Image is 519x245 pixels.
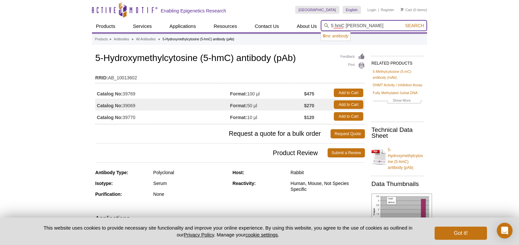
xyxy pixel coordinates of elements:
strong: Catalog No: [97,91,123,97]
input: Keyword, Cat. No. [321,20,427,31]
li: (0 items) [401,6,427,14]
a: Add to Cart [334,100,363,109]
strong: Reactivity: [233,181,256,186]
h2: RELATED PRODUCTS [371,56,424,68]
a: Feedback [340,53,365,60]
div: Rabbit [291,170,365,175]
strong: $120 [304,114,314,120]
li: 5-Hydroxymethylcytosine (5-hmC) antibody (pAb) [163,37,234,41]
a: Submit a Review [328,148,365,157]
h2: Data Thumbnails [371,181,424,187]
strong: Purification: [95,192,122,197]
img: 5-Hydroxymethylcytosine (5-hmC) antibody (pAb) tested by MeDIP analysis. [371,194,432,234]
a: 5-Methylcytosine (5-mC) antibody (mAb) [373,69,422,80]
td: 100 µl [230,87,304,99]
td: 10 µl [230,111,304,122]
a: Add to Cart [334,89,363,97]
a: Privacy Policy [184,232,214,237]
span: Product Review [95,148,328,157]
a: Cart [401,8,412,12]
strong: RRID: [95,75,108,81]
a: Products [95,36,108,42]
a: About Us [293,20,321,32]
h2: Technical Data Sheet [371,127,424,139]
li: » [132,37,134,41]
strong: Format: [230,103,247,109]
a: Login [367,8,376,12]
strong: $475 [304,91,314,97]
p: This website uses cookies to provide necessary site functionality and improve your online experie... [32,224,424,238]
li: » [109,37,111,41]
strong: Format: [230,114,247,120]
a: 5-Hydroxymethylcytosine (5-hmC) antibody (pAb) [371,143,424,171]
strong: Isotype: [95,181,113,186]
i: mc antibody [323,33,348,38]
li: » [158,37,160,41]
strong: Antibody Type: [95,170,128,175]
a: DNMT Activity / Inhibition Assay [373,82,422,88]
td: 39770 [95,111,230,122]
img: Your Cart [401,8,403,11]
button: Search [403,23,426,29]
h1: 5-Hydroxymethylcytosine (5-hmC) antibody (pAb) [95,53,365,64]
span: Request a quote for a bulk order [95,129,331,138]
a: Services [129,20,156,32]
td: AB_10013602 [95,71,365,81]
div: Serum [153,180,227,186]
td: 39069 [95,99,230,111]
div: None [153,191,227,197]
a: Show More [373,97,422,105]
strong: Catalog No: [97,103,123,109]
a: English [343,6,361,14]
a: Products [92,20,119,32]
h2: Enabling Epigenetics Research [161,8,226,14]
a: Request Quote [331,129,365,138]
div: Polyclonal [153,170,227,175]
a: [GEOGRAPHIC_DATA] [295,6,339,14]
a: Add to Cart [334,112,363,121]
a: Antibodies [114,36,129,42]
strong: Format: [230,91,247,97]
div: Human, Mouse, Not Species Specific [291,180,365,192]
button: Got it! [435,227,487,240]
a: Fully Methylated Jurkat DNA [373,90,418,96]
a: Contact Us [251,20,283,32]
h3: Applications [95,214,365,223]
strong: Catalog No: [97,114,123,120]
td: 50 µl [230,99,304,111]
a: All Antibodies [136,36,156,42]
a: Applications [166,20,200,32]
button: cookie settings [245,232,278,237]
a: Resources [210,20,241,32]
a: Register [381,8,394,12]
td: 39769 [95,87,230,99]
strong: Host: [233,170,244,175]
strong: 5 [323,33,325,38]
div: Open Intercom Messenger [497,223,512,238]
a: Print [340,62,365,69]
li: | [378,6,379,14]
strong: $270 [304,103,314,109]
span: Search [405,23,424,28]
